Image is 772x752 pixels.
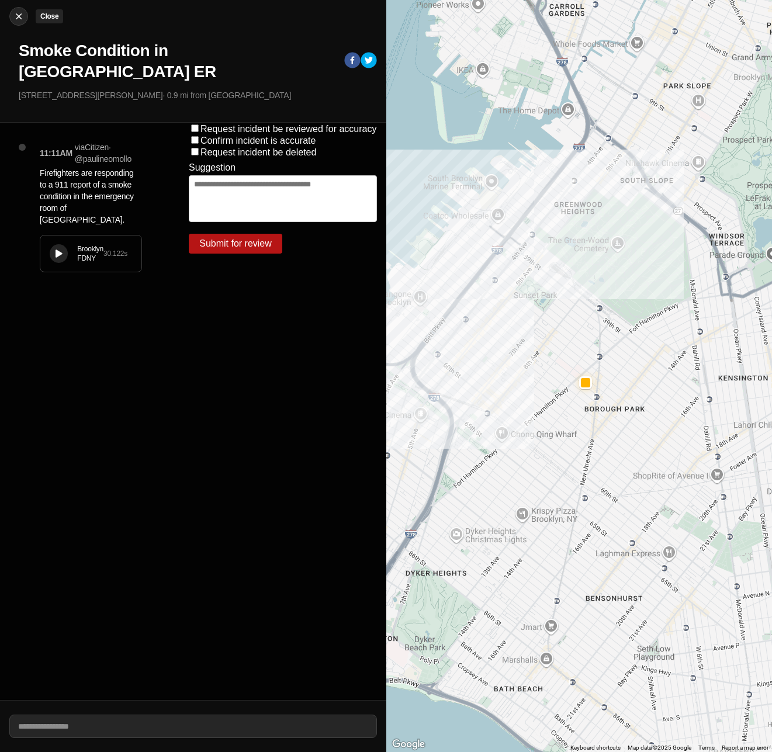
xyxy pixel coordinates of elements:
img: Google [389,737,428,752]
button: Keyboard shortcuts [570,744,621,752]
label: Suggestion [189,162,236,173]
label: Request incident be reviewed for accuracy [200,124,377,134]
img: cancel [13,11,25,22]
span: Map data ©2025 Google [628,744,691,751]
p: Firefighters are responding to a 911 report of a smoke condition in the emergency room of [GEOGRA... [40,167,142,226]
p: [STREET_ADDRESS][PERSON_NAME] · 0.9 mi from [GEOGRAPHIC_DATA] [19,89,377,101]
label: Request incident be deleted [200,147,316,157]
a: Report a map error [722,744,768,751]
small: Close [40,12,58,20]
h1: Smoke Condition in [GEOGRAPHIC_DATA] ER [19,40,335,82]
a: Terms (opens in new tab) [698,744,715,751]
button: Submit for review [189,234,282,254]
button: twitter [361,52,377,71]
div: Brooklyn FDNY [77,244,103,263]
a: Open this area in Google Maps (opens a new window) [389,737,428,752]
label: Confirm incident is accurate [200,136,316,145]
p: via Citizen · @ paulineomollo [75,141,142,165]
button: facebook [344,52,361,71]
p: 11:11AM [40,147,72,159]
button: cancelClose [9,7,28,26]
div: 30.122 s [103,249,127,258]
